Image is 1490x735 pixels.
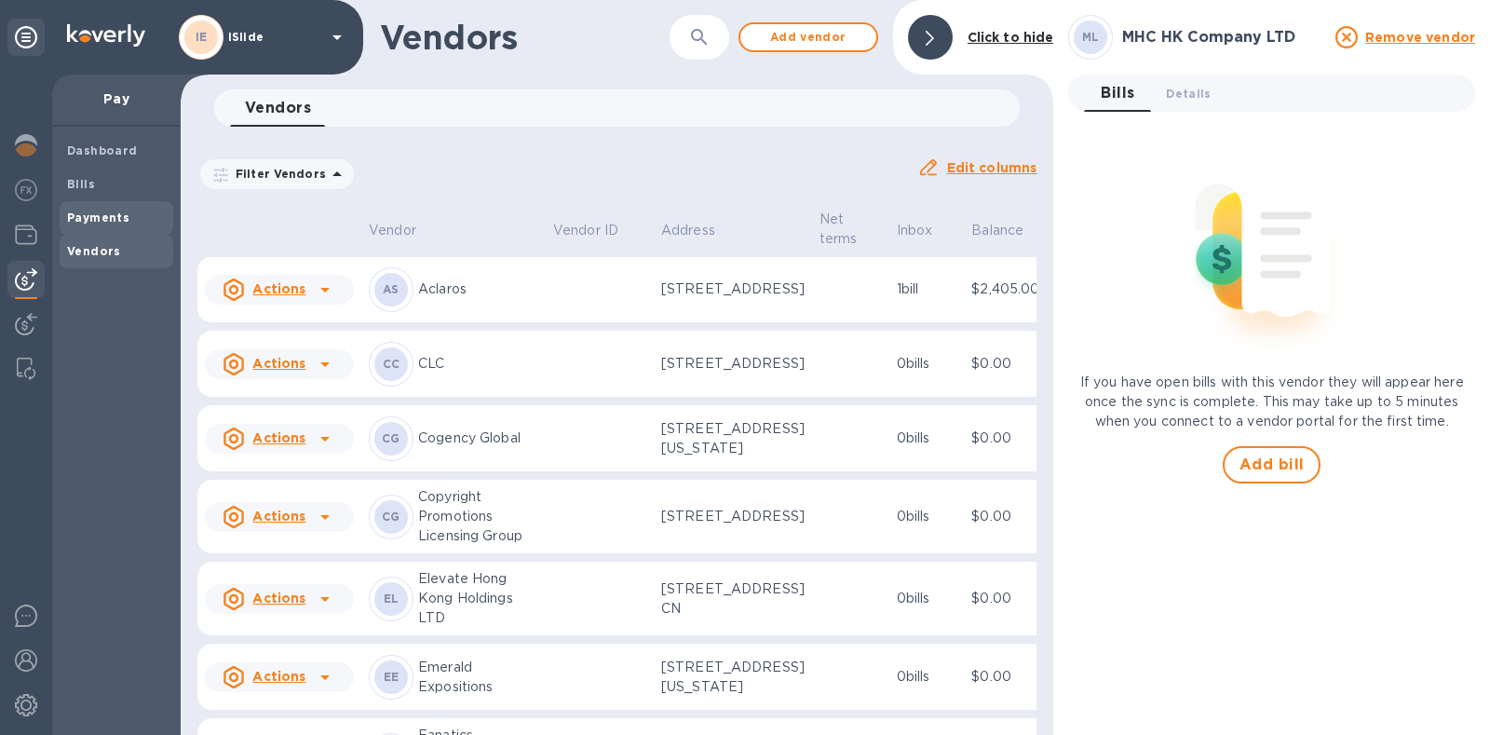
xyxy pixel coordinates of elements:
p: 0 bills [897,589,957,608]
b: CG [382,510,400,524]
img: Logo [67,24,145,47]
p: $0.00 [971,507,1048,526]
u: Actions [252,591,305,606]
p: 0 bills [897,429,957,448]
div: Unpin categories [7,19,45,56]
p: Emerald Expositions [418,658,538,697]
span: Vendors [245,95,311,121]
span: Net terms [819,210,882,249]
p: [STREET_ADDRESS] CN [661,579,805,619]
u: Actions [252,356,305,371]
p: $2,405.00 [971,279,1048,299]
p: [STREET_ADDRESS] [661,279,805,299]
p: 0 bills [897,354,957,374]
p: Inbox [897,221,933,240]
p: 1 bill [897,279,957,299]
b: IE [196,30,208,44]
u: Remove vendor [1365,30,1475,45]
p: Address [661,221,715,240]
p: Vendor [369,221,416,240]
u: Edit columns [947,160,1037,175]
p: $0.00 [971,589,1048,608]
span: Details [1166,84,1211,103]
b: ML [1082,30,1100,44]
b: Payments [67,211,129,225]
p: $0.00 [971,667,1048,687]
u: Actions [252,281,305,296]
p: 0 bills [897,507,957,526]
p: Balance [971,221,1023,240]
p: [STREET_ADDRESS][US_STATE] [661,658,805,697]
u: Actions [252,669,305,684]
p: [STREET_ADDRESS] [661,507,805,526]
b: CG [382,431,400,445]
span: Bills [1101,80,1134,106]
p: Cogency Global [418,429,538,448]
p: $0.00 [971,429,1048,448]
u: Actions [252,430,305,445]
h1: Vendors [380,18,659,57]
p: Vendor ID [553,221,618,240]
p: [STREET_ADDRESS] [661,354,805,374]
p: Pay [67,89,166,108]
button: Add bill [1223,446,1321,483]
p: Elevate Hong Kong Holdings LTD [418,569,538,628]
span: Add bill [1239,454,1305,476]
span: Address [661,221,739,240]
p: If you have open bills with this vendor they will appear here once the sync is complete. This may... [1068,373,1475,431]
b: EE [384,670,400,684]
p: Copyright Promotions Licensing Group [418,487,538,546]
p: $0.00 [971,354,1048,374]
span: Balance [971,221,1048,240]
b: CC [383,357,400,371]
span: Vendor ID [553,221,643,240]
span: Inbox [897,221,957,240]
p: CLC [418,354,538,374]
p: ISlide [228,31,321,44]
p: Filter Vendors [228,166,326,182]
p: [STREET_ADDRESS][US_STATE] [661,419,805,458]
b: EL [384,592,400,606]
b: Click to hide [968,30,1054,45]
span: Add vendor [755,26,861,48]
b: Dashboard [67,143,138,157]
b: AS [383,282,400,296]
img: Wallets [15,224,37,246]
b: Vendors [67,244,121,258]
p: Aclaros [418,279,538,299]
button: Add vendor [738,22,878,52]
h3: MHC HK Company LTD [1122,29,1324,47]
img: Foreign exchange [15,179,37,201]
p: 0 bills [897,667,957,687]
b: Bills [67,177,95,191]
span: Vendor [369,221,440,240]
p: Net terms [819,210,858,249]
u: Actions [252,509,305,524]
